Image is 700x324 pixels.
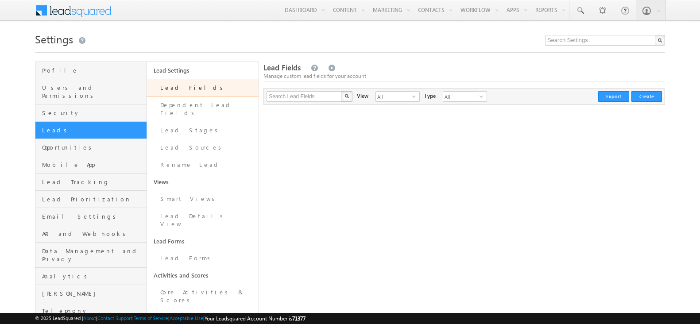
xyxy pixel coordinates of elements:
[35,174,147,191] a: Lead Tracking
[205,315,306,322] span: Your Leadsquared Account Number is
[42,212,144,220] span: Email Settings
[170,315,203,321] a: Acceptable Use
[42,247,144,263] span: Data Management and Privacy
[35,139,147,156] a: Opportunities
[147,250,259,267] a: Lead Forms
[83,315,96,321] a: About
[42,126,144,134] span: Leads
[42,84,144,100] span: Users and Permissions
[42,109,144,117] span: Security
[376,92,412,101] span: All
[263,72,665,80] div: Manage custom lead fields for your account
[35,243,147,268] a: Data Management and Privacy
[42,178,144,186] span: Lead Tracking
[35,268,147,285] a: Analytics
[35,225,147,243] a: API and Webhooks
[42,161,144,169] span: Mobile App
[42,307,144,315] span: Telephony
[42,230,144,238] span: API and Webhooks
[598,91,629,102] button: Export
[42,143,144,151] span: Opportunities
[147,79,259,96] a: Lead Fields
[147,233,259,250] a: Lead Forms
[42,66,144,74] span: Profile
[35,314,306,323] span: © 2025 LeadSquared | | | | |
[35,285,147,302] a: [PERSON_NAME]
[147,96,259,122] a: Dependent Lead Fields
[35,208,147,225] a: Email Settings
[35,62,147,79] a: Profile
[480,94,487,99] span: select
[42,195,144,203] span: Lead Prioritization
[35,191,147,208] a: Lead Prioritization
[147,156,259,174] a: Rename Lead
[424,91,436,100] div: Type
[147,284,259,309] a: Core Activities & Scores
[357,91,368,100] div: View
[35,32,73,46] span: Settings
[42,272,144,280] span: Analytics
[412,94,419,99] span: select
[545,35,665,46] input: Search Settings
[35,79,147,104] a: Users and Permissions
[35,104,147,122] a: Security
[147,190,259,208] a: Smart Views
[134,315,168,321] a: Terms of Service
[292,315,306,322] span: 71377
[35,156,147,174] a: Mobile App
[147,62,259,79] a: Lead Settings
[147,174,259,190] a: Views
[344,94,349,98] img: Search
[263,62,301,73] span: Lead Fields
[97,315,132,321] a: Contact Support
[35,302,147,320] a: Telephony
[35,122,147,139] a: Leads
[443,92,480,101] span: All
[147,267,259,284] a: Activities and Scores
[42,289,144,297] span: [PERSON_NAME]
[147,139,259,156] a: Lead Sources
[147,208,259,233] a: Lead Details View
[147,122,259,139] a: Lead Stages
[631,91,662,102] button: Create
